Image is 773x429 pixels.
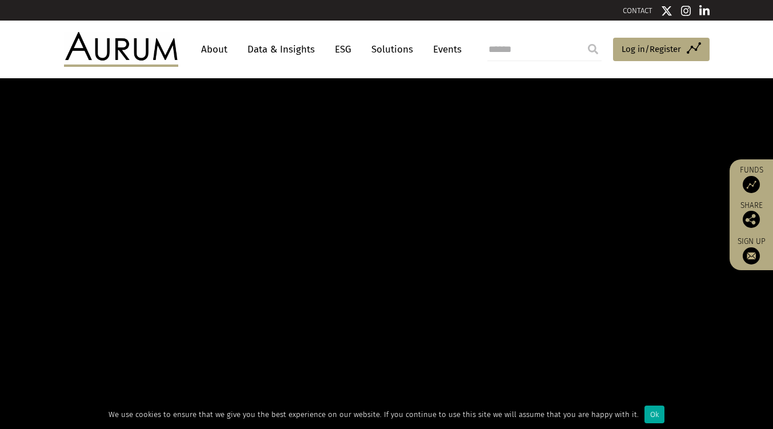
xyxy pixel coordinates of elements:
[699,5,710,17] img: Linkedin icon
[735,236,767,264] a: Sign up
[743,176,760,193] img: Access Funds
[644,406,664,423] div: Ok
[743,211,760,228] img: Share this post
[681,5,691,17] img: Instagram icon
[329,39,357,60] a: ESG
[427,39,462,60] a: Events
[366,39,419,60] a: Solutions
[743,247,760,264] img: Sign up to our newsletter
[613,38,710,62] a: Log in/Register
[735,165,767,193] a: Funds
[64,32,178,66] img: Aurum
[623,6,652,15] a: CONTACT
[735,202,767,228] div: Share
[582,38,604,61] input: Submit
[242,39,321,60] a: Data & Insights
[622,42,681,56] span: Log in/Register
[195,39,233,60] a: About
[661,5,672,17] img: Twitter icon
